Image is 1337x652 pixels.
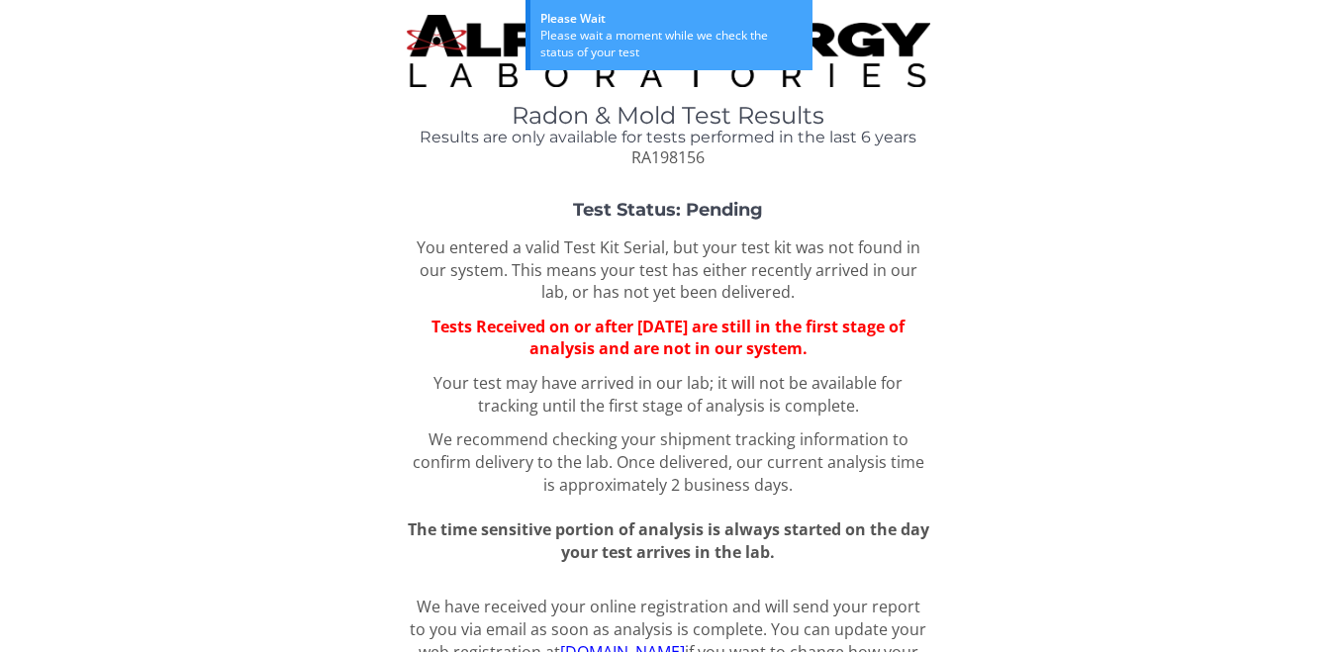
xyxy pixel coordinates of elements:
div: Please Wait [540,10,803,27]
strong: Test Status: Pending [573,199,763,221]
p: Your test may have arrived in our lab; it will not be available for tracking until the first stag... [407,372,929,418]
span: Once delivered, our current analysis time is approximately 2 business days. [543,451,924,496]
img: TightCrop.jpg [407,15,929,87]
h4: Results are only available for tests performed in the last 6 years [407,129,929,146]
span: RA198156 [631,146,705,168]
span: Tests Received on or after [DATE] are still in the first stage of analysis and are not in our sys... [431,316,905,360]
span: The time sensitive portion of analysis is always started on the day your test arrives in the lab. [408,518,929,563]
h1: Radon & Mold Test Results [407,103,929,129]
p: You entered a valid Test Kit Serial, but your test kit was not found in our system. This means yo... [407,236,929,305]
div: Please wait a moment while we check the status of your test [540,27,803,60]
span: We recommend checking your shipment tracking information to confirm delivery to the lab. [413,428,908,473]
